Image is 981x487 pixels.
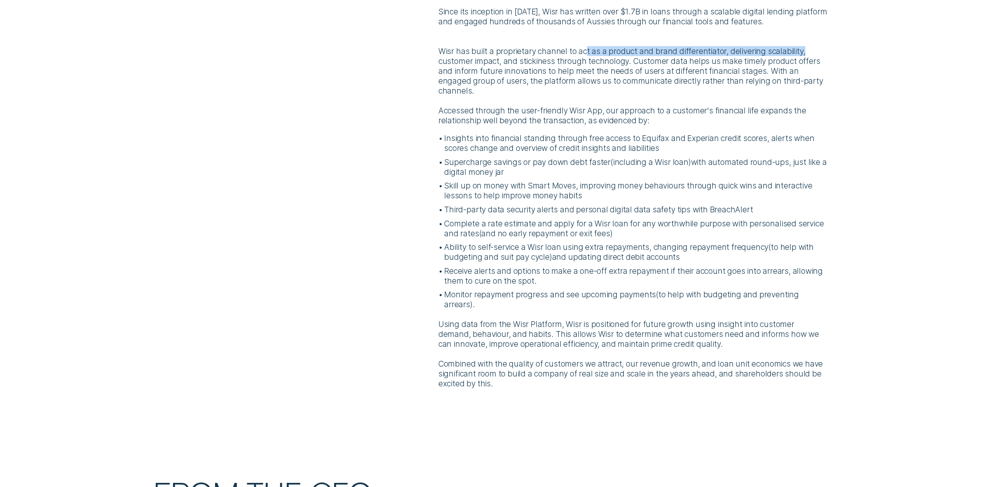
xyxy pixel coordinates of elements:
p: Ability to self-service a Wisr loan using extra repayments, changing repayment frequency to help ... [444,242,828,262]
p: Since its inception in [DATE], Wisr has written over $1.7B in loans through a scalable digital le... [438,7,828,26]
span: ) [688,157,691,167]
p: Using data from the Wisr Platform, Wisr is positioned for future growth using insight into custom... [438,319,828,349]
p: Combined with the quality of customers we attract, our revenue growth, and loan unit economics we... [438,359,828,388]
p: Complete a rate estimate and apply for a Wisr loan for any worthwhile purpose with personalised s... [444,219,828,238]
span: ) [610,228,613,238]
span: ( [768,242,771,252]
span: ( [656,289,658,299]
span: ( [611,157,613,167]
p: Accessed through the user-friendly Wisr App, our approach to a customer's financial life expands ... [438,106,828,125]
span: ) [550,252,552,262]
p: Insights into financial standing through free access to Equifax and Experian credit scores, alert... [444,133,828,153]
p: Receive alerts and options to make a one-off extra repayment if their account goes into arrears, ... [444,266,828,286]
span: ( [479,228,482,238]
p: Supercharge savings or pay down debt faster including a Wisr loan with automated round-ups, just ... [444,157,828,177]
span: ) [470,299,473,309]
p: Wisr has built a proprietary channel to act as a product and brand differentiator, delivering sca... [438,36,828,96]
p: Monitor repayment progress and see upcoming payments to help with budgeting and preventing arrears . [444,289,828,309]
p: Skill up on money with Smart Moves, improving money behaviours through quick wins and interactive... [444,181,828,200]
p: Third-party data security alerts and personal digital data safety tips with BreachAlert [444,205,828,214]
